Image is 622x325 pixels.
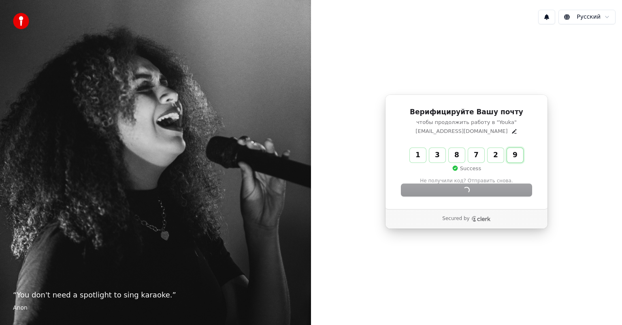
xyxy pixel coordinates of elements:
[13,289,298,301] p: “ You don't need a spotlight to sing karaoke. ”
[401,107,532,117] h1: Верифицируйте Вашу почту
[471,216,491,222] a: Clerk logo
[13,13,29,29] img: youka
[452,165,481,172] p: Success
[13,304,298,312] footer: Anon
[415,128,507,135] p: [EMAIL_ADDRESS][DOMAIN_NAME]
[442,216,469,222] p: Secured by
[410,148,539,162] input: Enter verification code
[511,128,518,135] button: Edit
[401,119,532,126] p: чтобы продолжить работу в "Youka"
